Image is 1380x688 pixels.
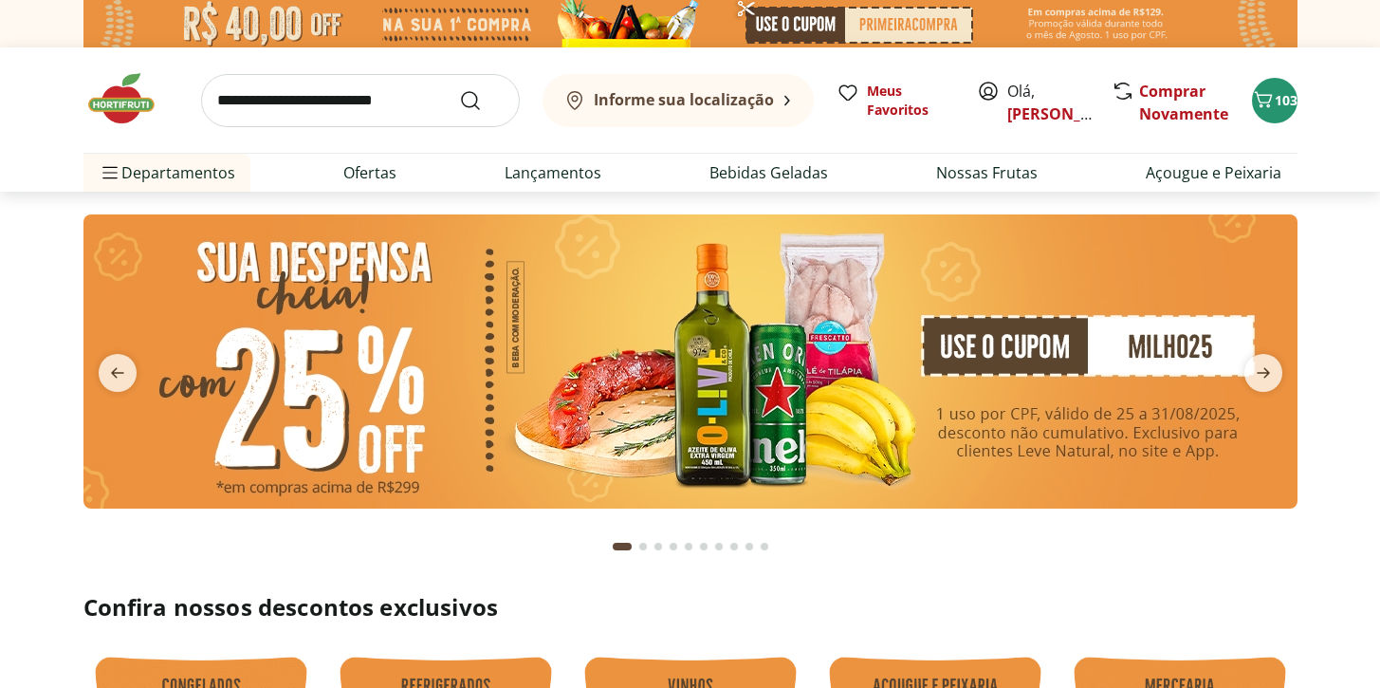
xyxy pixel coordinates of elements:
[505,161,601,184] a: Lançamentos
[742,524,757,569] button: Go to page 9 from fs-carousel
[711,524,727,569] button: Go to page 7 from fs-carousel
[867,82,954,120] span: Meus Favoritos
[201,74,520,127] input: search
[1007,80,1092,125] span: Olá,
[1252,78,1297,123] button: Carrinho
[594,89,774,110] b: Informe sua localização
[681,524,696,569] button: Go to page 5 from fs-carousel
[83,214,1297,509] img: cupom
[666,524,681,569] button: Go to page 4 from fs-carousel
[635,524,651,569] button: Go to page 2 from fs-carousel
[609,524,635,569] button: Current page from fs-carousel
[99,150,235,195] span: Departamentos
[651,524,666,569] button: Go to page 3 from fs-carousel
[936,161,1038,184] a: Nossas Frutas
[459,89,505,112] button: Submit Search
[1275,91,1297,109] span: 103
[83,354,152,392] button: previous
[1229,354,1297,392] button: next
[1146,161,1281,184] a: Açougue e Peixaria
[1139,81,1228,124] a: Comprar Novamente
[99,150,121,195] button: Menu
[709,161,828,184] a: Bebidas Geladas
[1007,103,1131,124] a: [PERSON_NAME]
[696,524,711,569] button: Go to page 6 from fs-carousel
[543,74,814,127] button: Informe sua localização
[757,524,772,569] button: Go to page 10 from fs-carousel
[837,82,954,120] a: Meus Favoritos
[83,592,1297,623] h2: Confira nossos descontos exclusivos
[727,524,742,569] button: Go to page 8 from fs-carousel
[343,161,396,184] a: Ofertas
[83,70,178,127] img: Hortifruti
